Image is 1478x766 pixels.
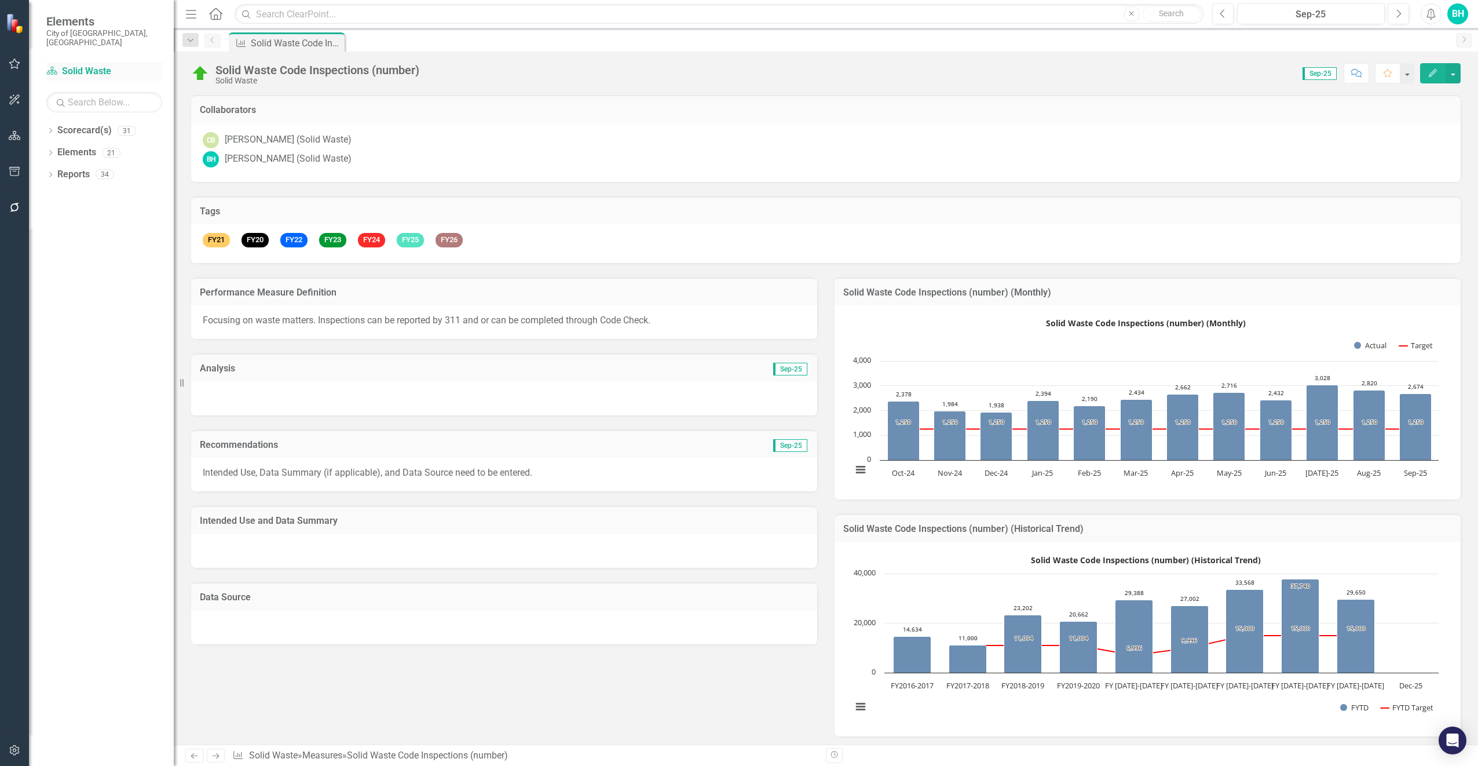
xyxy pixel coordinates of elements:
span: Sep-25 [773,363,807,375]
path: FY 2022-2023, 33,568. FYTD. [1226,589,1264,673]
text: 1,938 [989,401,1004,409]
span: FY20 [242,233,269,247]
text: Solid Waste Code Inspections (number) (Monthly) [1046,318,1246,329]
text: FY [DATE]-[DATE] [1327,680,1384,691]
span: FY21 [203,233,230,247]
h3: Analysis [200,363,504,374]
span: FY23 [319,233,346,247]
div: Solid Waste Code Inspections (number) [347,750,508,761]
text: 20,662 [1069,610,1088,618]
h3: Tags [200,206,1452,217]
span: Search [1159,9,1184,18]
p: Focusing on waste matters. Inspections can be reported by 311 and or can be completed through Cod... [203,314,806,327]
text: Nov-24 [938,468,963,478]
a: Elements [57,146,96,159]
text: 6,996 [1126,644,1142,652]
button: BH [1447,3,1468,24]
text: FY2019-2020 [1057,680,1100,691]
text: 2,674 [1408,382,1424,391]
text: FY2017-2018 [946,680,989,691]
text: 15,000 [1291,624,1310,632]
text: 2,662 [1175,383,1191,391]
div: » » [232,749,817,763]
text: Dec-24 [985,468,1008,478]
text: Sep-25 [1404,468,1427,478]
a: Solid Waste [46,65,162,78]
text: 29,388 [1125,589,1144,597]
img: On Target [191,64,210,83]
text: Jan-25 [1031,468,1053,478]
text: 2,434 [1129,388,1144,396]
path: Dec-24, 1,938. Actual. [981,413,1012,461]
button: Show FYTD Target [1381,702,1434,713]
div: Solid Waste Code Inspections (number) [215,64,419,76]
text: 15,000 [1235,624,1254,632]
text: 23,202 [1014,604,1033,612]
text: 15,000 [1347,624,1366,632]
button: Show Target [1399,340,1433,351]
a: Measures [302,750,342,761]
text: Oct-24 [892,468,915,478]
text: 2,820 [1362,379,1377,387]
path: FY 2021-2022, 27,002. FYTD. [1171,605,1209,673]
text: 0 [872,666,876,677]
div: BH [203,151,219,167]
text: 1,250 [1128,418,1144,426]
text: [DATE]-25 [1305,468,1338,478]
button: Show FYTD [1340,702,1369,713]
path: Jun-25, 2,432. Actual. [1260,400,1292,461]
path: Sep-25, 2,674. Actual. [1400,394,1432,461]
p: Intended Use, Data Summary (if applicable), and Data Source need to be entered. [203,466,806,480]
text: 14,634 [903,625,922,633]
button: View chart menu, Solid Waste Code Inspections (number) (Monthly) [853,462,869,478]
h3: Recommendations [200,440,619,450]
path: Feb-25, 2,190. Actual. [1074,406,1106,461]
text: 33,568 [1235,578,1254,586]
path: Nov-24, 1,984. Actual. [934,411,966,461]
text: 11,000 [958,634,978,642]
h3: Solid Waste Code Inspections (number) (Historical Trend) [843,524,1452,534]
path: FY 2023-2024, 37,740. FYTD. [1282,579,1319,673]
text: 27,002 [1180,594,1199,603]
text: 1,250 [942,418,958,426]
text: 1,250 [1408,418,1424,426]
a: Scorecard(s) [57,124,112,137]
h3: Solid Waste Code Inspections (number) (Monthly) [843,287,1452,298]
text: Aug-25 [1357,468,1381,478]
text: Solid Waste Code Inspections (number) (Historical Trend) [1031,555,1261,566]
path: FY 2020-2021, 29,388. FYTD. [1115,600,1153,673]
button: Sep-25 [1237,3,1385,24]
div: [PERSON_NAME] (Solid Waste) [225,152,352,166]
text: Apr-25 [1171,468,1194,478]
text: 1,250 [1082,418,1097,426]
text: Jun-25 [1264,468,1286,478]
path: FY2017-2018, 11,137. FYTD. [949,645,987,673]
text: FY2018-2019 [1001,680,1044,691]
span: Elements [46,14,162,28]
text: 2,716 [1221,381,1237,389]
text: Feb-25 [1078,468,1101,478]
text: 2,432 [1268,389,1284,397]
span: FY25 [397,233,424,247]
text: FY [DATE]-[DATE] [1271,680,1329,691]
text: 1,984 [942,400,958,408]
text: FY [DATE]-[DATE] [1161,680,1218,691]
path: FY2019-2020, 20,662. FYTD. [1060,621,1097,673]
svg: Interactive chart [846,314,1444,488]
path: Apr-25, 2,662. Actual. [1167,395,1199,461]
text: 1,250 [895,418,911,426]
a: Reports [57,168,90,181]
text: 3,028 [1315,374,1330,382]
text: 1,250 [1315,418,1330,426]
text: 0 [867,454,871,464]
path: May-25, 2,716. Actual. [1213,393,1245,461]
text: 2,378 [896,390,912,398]
path: Mar-25, 2,434. Actual. [1121,400,1153,461]
div: 21 [102,148,120,158]
g: FYTD, series 1 of 2. Bar series with 10 bars. [894,574,1412,673]
text: May-25 [1217,468,1242,478]
div: Solid Waste Code Inspections (number) (Monthly). Highcharts interactive chart. [846,314,1449,488]
div: [PERSON_NAME] (Solid Waste) [225,133,352,147]
div: Solid Waste Code Inspections (number) (Historical Trend). Highcharts interactive chart. [846,551,1449,725]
